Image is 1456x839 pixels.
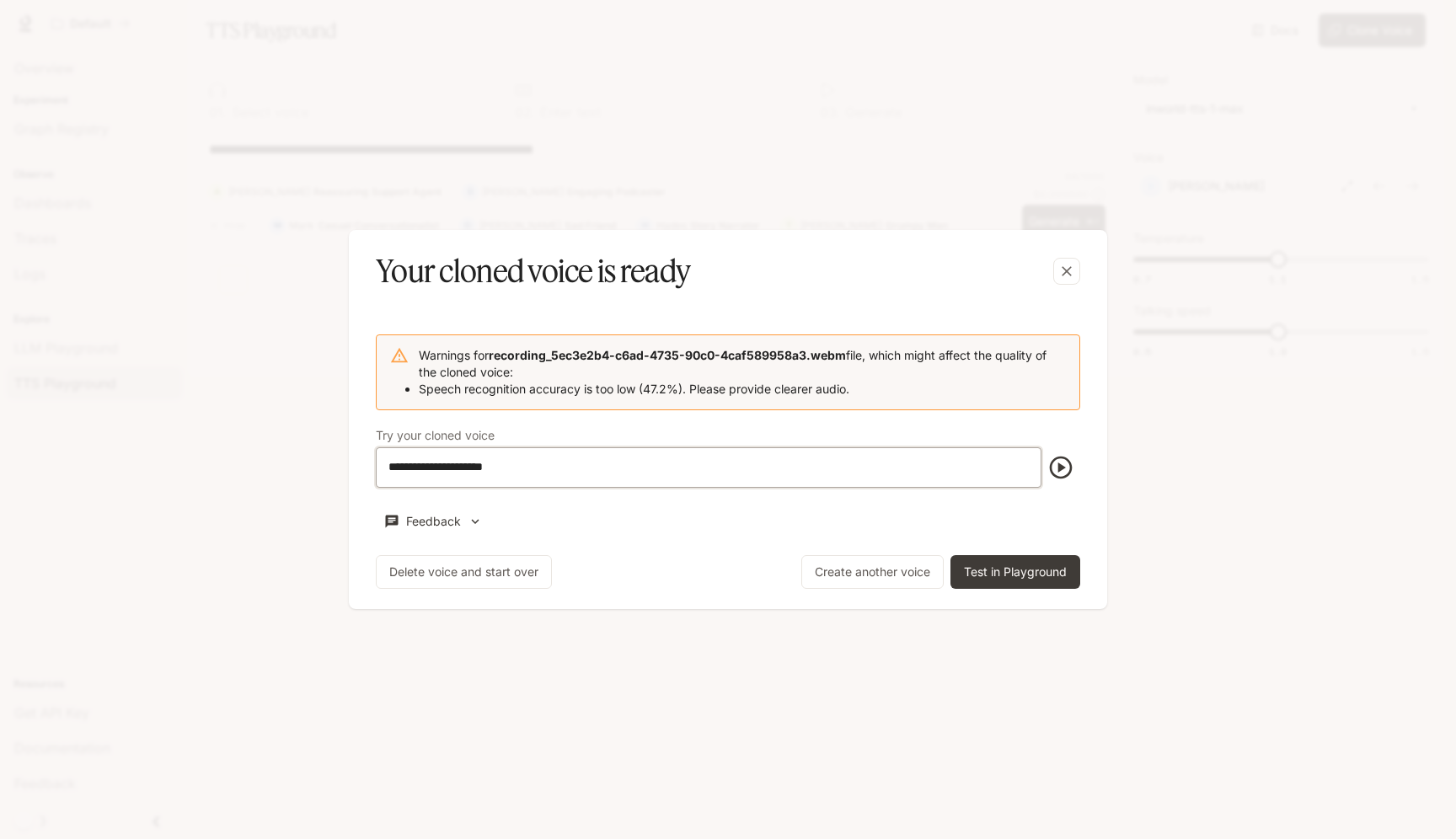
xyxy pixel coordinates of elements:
button: Delete voice and start over [376,555,552,589]
h5: Your cloned voice is ready [376,250,690,292]
button: Test in Playground [950,555,1080,589]
b: recording_5ec3e2b4-c6ad-4735-90c0-4caf589958a3.webm [489,348,846,362]
div: Warnings for file, which might affect the quality of the cloned voice: [419,340,1066,404]
button: Create another voice [801,555,944,589]
p: Try your cloned voice [376,430,495,441]
button: Feedback [376,508,490,536]
li: Speech recognition accuracy is too low (47.2%). Please provide clearer audio. [419,381,1066,398]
